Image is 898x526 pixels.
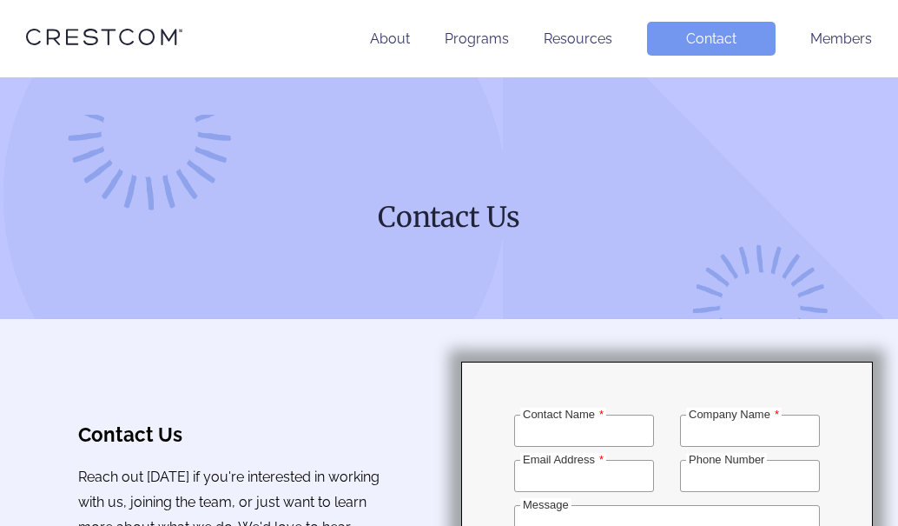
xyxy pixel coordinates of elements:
a: Members [810,30,872,47]
label: Contact Name [520,408,606,421]
h3: Contact Us [78,423,384,446]
label: Message [520,498,571,511]
label: Phone Number [686,453,767,466]
a: About [370,30,410,47]
a: Programs [445,30,509,47]
label: Email Address [520,453,606,466]
h1: Contact Us [117,199,782,236]
a: Resources [544,30,612,47]
label: Company Name [686,408,782,421]
a: Contact [647,22,776,56]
